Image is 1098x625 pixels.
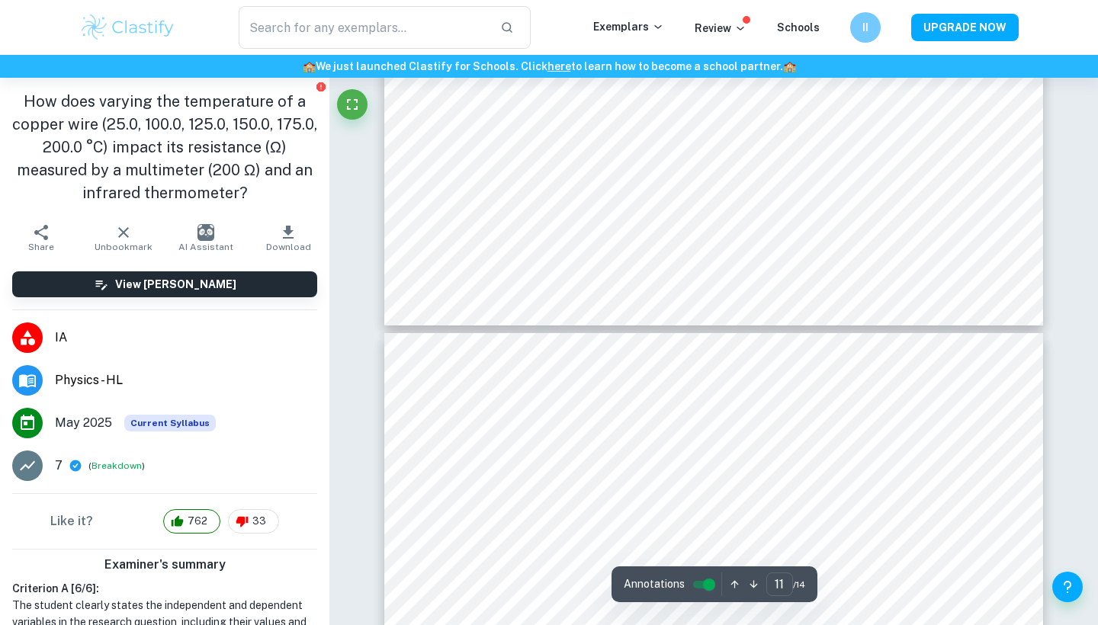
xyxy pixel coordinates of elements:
h6: Like it? [50,512,93,530]
span: Unbookmark [95,242,152,252]
span: Physics - HL [55,371,317,389]
p: Review [695,20,746,37]
button: Help and Feedback [1052,572,1083,602]
button: Report issue [315,81,326,92]
span: / 14 [793,578,805,591]
a: here [547,60,571,72]
input: Search for any exemplars... [239,6,488,49]
span: 🏫 [783,60,796,72]
button: AI Assistant [165,216,247,259]
button: II [850,12,881,43]
span: 33 [244,514,274,529]
span: 🏫 [303,60,316,72]
div: 33 [228,509,279,534]
span: ( ) [88,459,145,473]
a: Schools [777,21,820,34]
button: Fullscreen [337,89,368,120]
span: May 2025 [55,414,112,432]
h1: How does varying the temperature of a copper wire (25.0, 100.0, 125.0, 150.0, 175.0, 200.0 °C) im... [12,90,317,204]
span: Download [266,242,311,252]
h6: Examiner's summary [6,556,323,574]
span: 762 [179,514,216,529]
button: View [PERSON_NAME] [12,271,317,297]
span: IA [55,329,317,347]
button: Unbookmark [82,216,165,259]
div: 762 [163,509,220,534]
span: Current Syllabus [124,415,216,431]
h6: Criterion A [ 6 / 6 ]: [12,580,317,597]
h6: II [857,19,875,36]
span: Annotations [624,576,685,592]
span: Share [28,242,54,252]
img: AI Assistant [197,224,214,241]
h6: View [PERSON_NAME] [115,276,236,293]
p: 7 [55,457,63,475]
span: AI Assistant [178,242,233,252]
button: UPGRADE NOW [911,14,1019,41]
h6: We just launched Clastify for Schools. Click to learn how to become a school partner. [3,58,1095,75]
img: Clastify logo [79,12,176,43]
div: This exemplar is based on the current syllabus. Feel free to refer to it for inspiration/ideas wh... [124,415,216,431]
button: Download [247,216,329,259]
p: Exemplars [593,18,664,35]
button: Breakdown [91,459,142,473]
